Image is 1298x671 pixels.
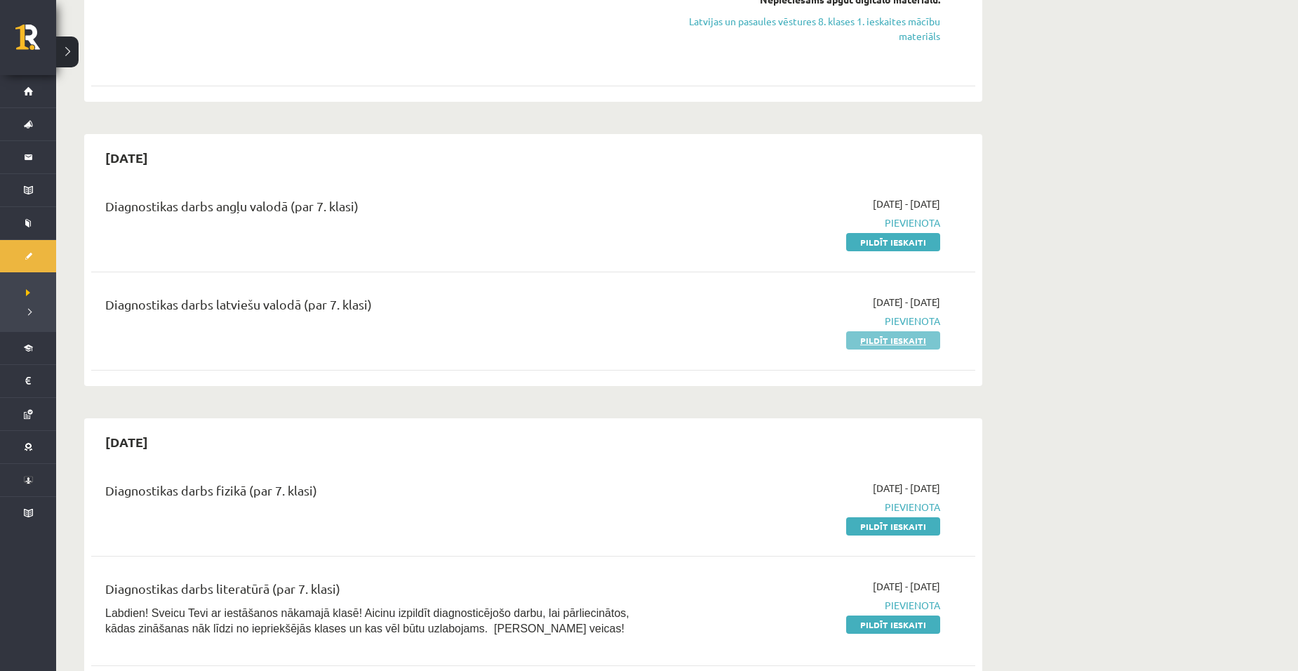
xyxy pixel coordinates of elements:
[91,425,162,458] h2: [DATE]
[105,295,655,321] div: Diagnostikas darbs latviešu valodā (par 7. klasi)
[676,314,940,328] span: Pievienota
[846,233,940,251] a: Pildīt ieskaiti
[873,579,940,594] span: [DATE] - [DATE]
[873,295,940,310] span: [DATE] - [DATE]
[105,481,655,507] div: Diagnostikas darbs fizikā (par 7. klasi)
[15,25,56,60] a: Rīgas 1. Tālmācības vidusskola
[105,607,629,635] span: Labdien! Sveicu Tevi ar iestāšanos nākamajā klasē! Aicinu izpildīt diagnosticējošo darbu, lai pār...
[846,616,940,634] a: Pildīt ieskaiti
[105,197,655,222] div: Diagnostikas darbs angļu valodā (par 7. klasi)
[873,481,940,496] span: [DATE] - [DATE]
[676,215,940,230] span: Pievienota
[846,517,940,536] a: Pildīt ieskaiti
[91,141,162,174] h2: [DATE]
[873,197,940,211] span: [DATE] - [DATE]
[105,579,655,605] div: Diagnostikas darbs literatūrā (par 7. klasi)
[676,14,940,44] a: Latvijas un pasaules vēstures 8. klases 1. ieskaites mācību materiāls
[676,500,940,514] span: Pievienota
[846,331,940,350] a: Pildīt ieskaiti
[676,598,940,613] span: Pievienota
